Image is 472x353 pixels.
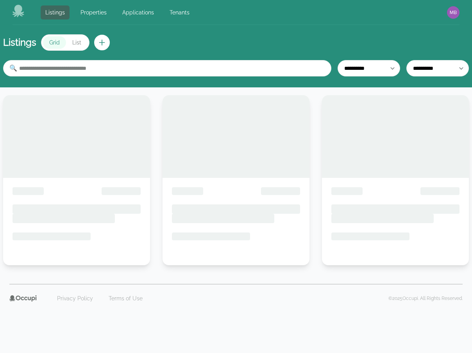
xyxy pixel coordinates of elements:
[76,5,111,20] a: Properties
[165,5,194,20] a: Tenants
[388,295,463,302] p: © 2025 Occupi. All Rights Reserved.
[94,35,110,50] button: Create new listing
[104,292,147,305] a: Terms of Use
[52,292,98,305] a: Privacy Policy
[43,36,66,49] button: Grid
[3,36,36,49] h1: Listings
[118,5,159,20] a: Applications
[41,5,70,20] a: Listings
[66,36,88,49] button: List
